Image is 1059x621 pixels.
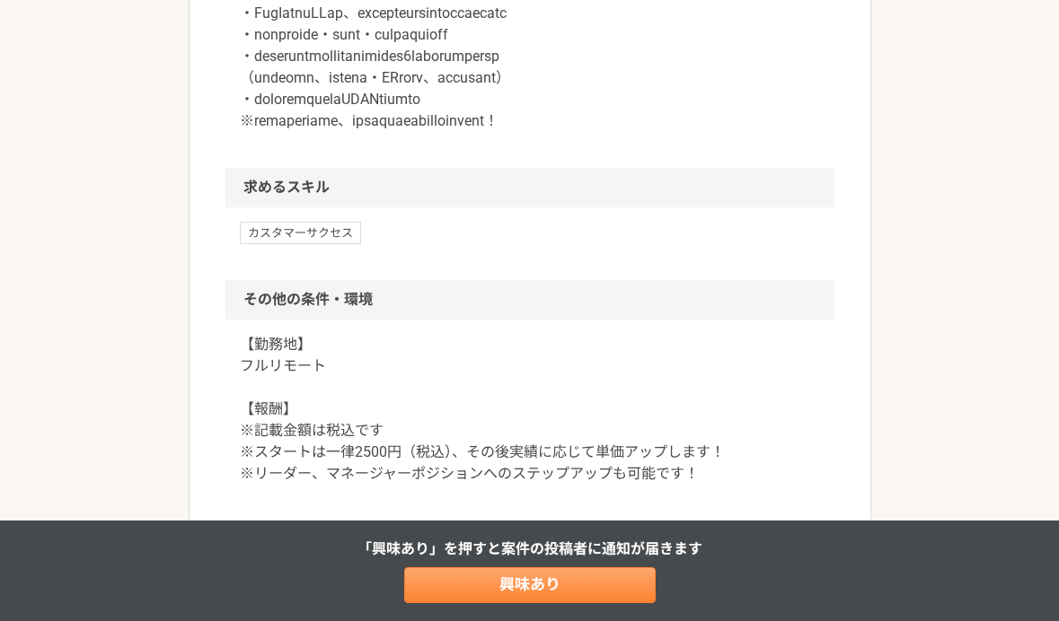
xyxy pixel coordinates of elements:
[404,567,656,603] a: 興味あり
[240,334,820,485] p: 【勤務地】 フルリモート 【報酬】 ※記載金額は税込です ※スタートは一律2500円（税込）、その後実績に応じて単価アップします！ ※リーダー、マネージャーポジションへのステップアップも可能です！
[240,222,361,243] span: カスタマーサクセス
[357,538,702,560] p: 「興味あり」を押すと 案件の投稿者に通知が届きます
[225,168,834,207] h2: 求めるスキル
[225,280,834,319] h2: その他の条件・環境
